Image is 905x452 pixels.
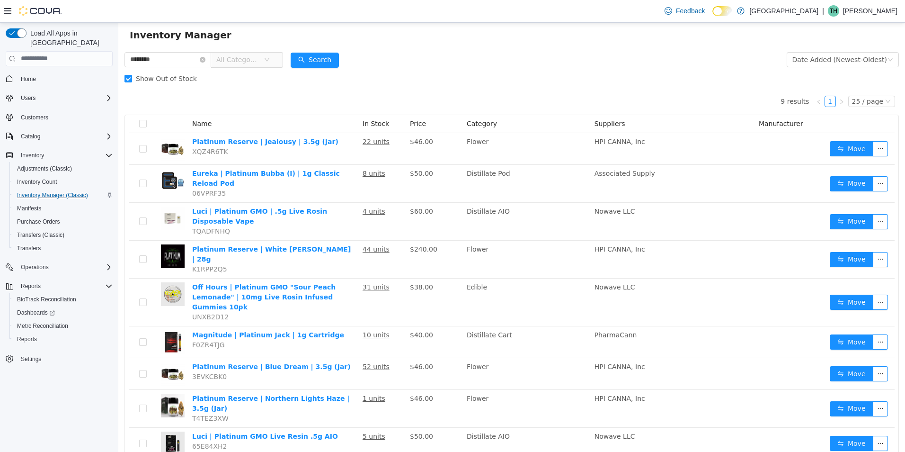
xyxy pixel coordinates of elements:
span: Settings [21,355,41,363]
td: Flower [345,367,472,405]
span: Reports [13,334,113,345]
button: Users [17,92,39,104]
span: Price [292,97,308,105]
span: TH [830,5,837,17]
td: Distillate Pod [345,142,472,180]
span: Users [21,94,35,102]
span: Manufacturer [640,97,685,105]
span: XQZ4R6TK [74,125,109,133]
a: Dashboards [9,306,116,319]
p: | [822,5,824,17]
button: icon: swapMove [711,229,755,244]
span: Category [348,97,379,105]
img: Luci | Platinum GMO | .5g Live Rosin Disposable Vape hero shot [43,184,66,208]
img: Platinum Reserve | Northern Lights Haze | 3.5g (Jar) hero shot [43,371,66,395]
a: Luci | Platinum GMO | .5g Live Rosin Disposable Vape [74,185,209,202]
img: Off Hours | Platinum GMO "Sour Peach Lemonade" | 10mg Live Rosin Infused Gummies 10pk hero shot [43,260,66,283]
img: Cova [19,6,62,16]
span: HPI CANNA, Inc [476,372,527,380]
span: Settings [17,353,113,364]
span: In Stock [244,97,271,105]
button: icon: swapMove [711,344,755,359]
span: Reports [21,282,41,290]
a: Luci | Platinum GMO Live Resin .5g AIO [74,410,220,417]
span: Reports [17,335,37,343]
span: BioTrack Reconciliation [13,294,113,305]
span: $50.00 [292,147,315,154]
button: Adjustments (Classic) [9,162,116,175]
button: Inventory [17,150,48,161]
button: icon: swapMove [711,379,755,394]
span: Transfers (Classic) [17,231,64,239]
a: Inventory Count [13,176,61,188]
span: Dashboards [17,309,55,316]
span: T4TEZ3XW [74,392,110,399]
button: Transfers [9,242,116,255]
li: 9 results [662,73,691,84]
button: Catalog [2,130,116,143]
a: Platinum Reserve | Northern Lights Haze | 3.5g (Jar) [74,372,231,389]
td: Flower [345,110,472,142]
span: Transfers (Classic) [13,229,113,241]
a: Platinum Reserve | Jealousy | 3.5g (Jar) [74,115,220,123]
td: Distillate AIO [345,405,472,436]
button: Customers [2,110,116,124]
span: Operations [21,263,49,271]
span: Customers [17,111,113,123]
button: Operations [17,262,53,273]
span: Purchase Orders [17,218,60,226]
span: Home [21,75,36,83]
a: Metrc Reconciliation [13,320,72,332]
button: Transfers (Classic) [9,228,116,242]
button: icon: ellipsis [754,229,770,244]
span: Nowave LLC [476,185,517,192]
td: Distillate Cart [345,304,472,335]
span: Transfers [17,244,41,252]
button: Operations [2,261,116,274]
td: Distillate AIO [345,180,472,218]
span: BioTrack Reconciliation [17,296,76,303]
span: K1RPP2Q5 [74,243,109,250]
button: Reports [2,280,116,293]
a: Settings [17,353,45,365]
span: Catalog [21,133,40,140]
button: icon: swapMove [711,191,755,207]
span: Purchase Orders [13,216,113,227]
span: Transfers [13,243,113,254]
span: Inventory Count [13,176,113,188]
u: 31 units [244,261,271,268]
li: 1 [706,73,718,84]
a: Feedback [661,1,709,20]
u: 52 units [244,340,271,348]
span: $60.00 [292,185,315,192]
span: Name [74,97,93,105]
button: Inventory Manager (Classic) [9,189,116,202]
img: Platinum Reserve | Blue Dream | 3.5g (Jar) hero shot [43,339,66,363]
a: Transfers (Classic) [13,229,68,241]
a: Off Hours | Platinum GMO "Sour Peach Lemonade" | 10mg Live Rosin Infused Gummies 10pk [74,261,217,288]
span: Inventory Manager [11,5,119,20]
span: Inventory [17,150,113,161]
span: 06VPRF35 [74,167,107,174]
u: 8 units [244,147,267,154]
a: Reports [13,334,41,345]
button: icon: ellipsis [754,413,770,428]
u: 10 units [244,308,271,316]
button: icon: swapMove [711,272,755,287]
span: 65E84XH2 [74,420,109,427]
a: Home [17,73,40,85]
button: icon: ellipsis [754,312,770,327]
button: icon: searchSearch [172,30,221,45]
p: [PERSON_NAME] [843,5,897,17]
a: Magnitude | Platinum Jack | 1g Cartridge [74,308,226,316]
span: HPI CANNA, Inc [476,340,527,348]
span: Inventory Manager (Classic) [17,191,88,199]
button: Reports [17,280,44,292]
p: [GEOGRAPHIC_DATA] [749,5,818,17]
button: Purchase Orders [9,215,116,228]
span: Nowave LLC [476,261,517,268]
a: Platinum Reserve | White [PERSON_NAME] | 28g [74,223,232,240]
span: Associated Supply [476,147,537,154]
a: Transfers [13,243,44,254]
